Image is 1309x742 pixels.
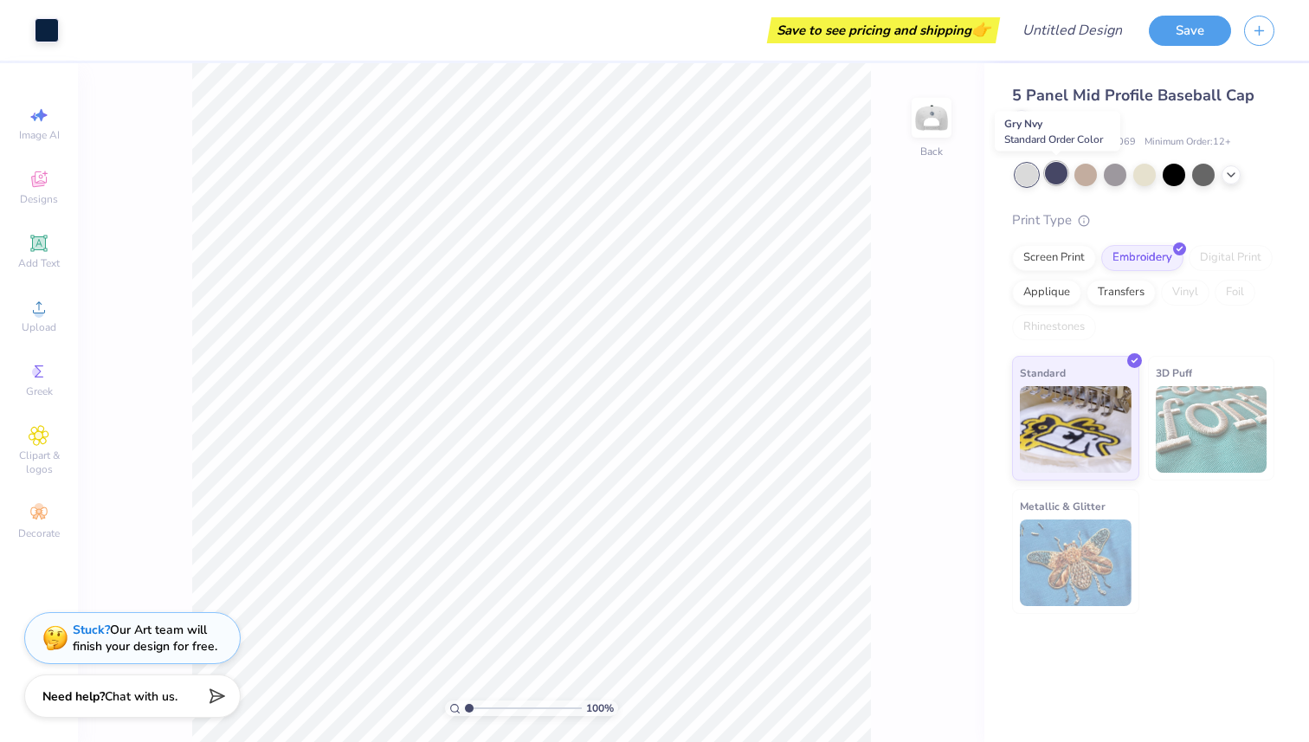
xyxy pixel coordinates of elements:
div: Embroidery [1101,245,1183,271]
img: Metallic & Glitter [1020,519,1132,606]
span: Upload [22,320,56,334]
span: Designs [20,192,58,206]
strong: Need help? [42,688,105,705]
span: 100 % [586,700,614,716]
span: Standard [1020,364,1066,382]
span: 5 Panel Mid Profile Baseball Cap [1012,85,1254,106]
img: Back [914,100,949,135]
span: Standard Order Color [1004,132,1103,146]
img: 3D Puff [1156,386,1267,473]
div: Screen Print [1012,245,1096,271]
span: Minimum Order: 12 + [1145,135,1231,150]
div: Our Art team will finish your design for free. [73,622,217,655]
span: Decorate [18,526,60,540]
span: Add Text [18,256,60,270]
div: Print Type [1012,210,1274,230]
div: Digital Print [1189,245,1273,271]
span: Clipart & logos [9,448,69,476]
div: Rhinestones [1012,314,1096,340]
div: Back [920,144,943,159]
span: Greek [26,384,53,398]
div: Save to see pricing and shipping [771,17,996,43]
span: Image AI [19,128,60,142]
div: Transfers [1087,280,1156,306]
span: 3D Puff [1156,364,1192,382]
button: Save [1149,16,1231,46]
div: Foil [1215,280,1255,306]
strong: Stuck? [73,622,110,638]
span: 👉 [971,19,990,40]
img: Standard [1020,386,1132,473]
span: Metallic & Glitter [1020,497,1106,515]
span: Chat with us. [105,688,177,705]
input: Untitled Design [1009,13,1136,48]
div: Applique [1012,280,1081,306]
div: Gry Nvy [995,112,1120,152]
div: Vinyl [1161,280,1209,306]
